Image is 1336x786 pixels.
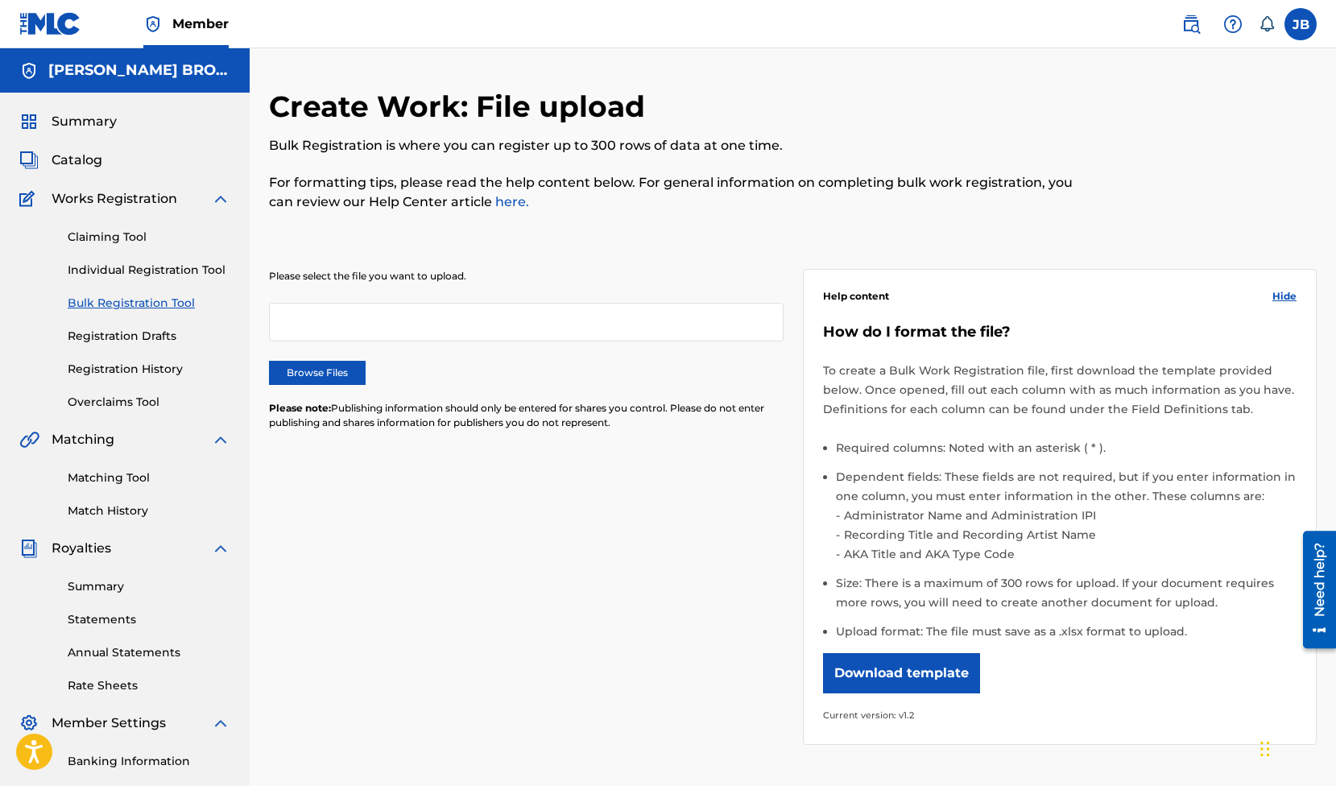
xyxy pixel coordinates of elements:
span: Catalog [52,151,102,170]
p: Bulk Registration is where you can register up to 300 rows of data at one time. [269,136,1076,155]
p: Please select the file you want to upload. [269,269,784,283]
a: Match History [68,503,230,519]
span: Matching [52,430,114,449]
a: Registration Drafts [68,328,230,345]
li: AKA Title and AKA Type Code [840,544,1297,564]
img: Accounts [19,61,39,81]
iframe: Chat Widget [1255,709,1336,786]
div: User Menu [1284,8,1317,40]
span: Hide [1272,289,1297,304]
li: Recording Title and Recording Artist Name [840,525,1297,544]
div: Notifications [1259,16,1275,32]
div: Help [1217,8,1249,40]
a: here. [492,194,529,209]
h5: How do I format the file? [823,323,1297,341]
iframe: Resource Center [1291,524,1336,654]
span: Help content [823,289,889,304]
a: SummarySummary [19,112,117,131]
p: For formatting tips, please read the help content below. For general information on completing bu... [269,173,1076,212]
img: Top Rightsholder [143,14,163,34]
li: Upload format: The file must save as a .xlsx format to upload. [836,622,1297,641]
span: Member [172,14,229,33]
a: Matching Tool [68,470,230,486]
h5: BROOKS BROS PUBLISHERS [48,61,230,80]
a: Registration History [68,361,230,378]
a: Statements [68,611,230,628]
a: Overclaims Tool [68,394,230,411]
p: To create a Bulk Work Registration file, first download the template provided below. Once opened,... [823,361,1297,419]
a: Individual Registration Tool [68,262,230,279]
li: Dependent fields: These fields are not required, but if you enter information in one column, you ... [836,467,1297,573]
img: Member Settings [19,714,39,733]
img: Royalties [19,539,39,558]
a: Rate Sheets [68,677,230,694]
span: Member Settings [52,714,166,733]
img: Matching [19,430,39,449]
p: Current version: v1.2 [823,705,1297,725]
li: Required columns: Noted with an asterisk ( * ). [836,438,1297,467]
img: expand [211,539,230,558]
h2: Create Work: File upload [269,89,653,125]
button: Download template [823,653,980,693]
div: Drag [1260,725,1270,773]
span: Works Registration [52,189,177,209]
img: Summary [19,112,39,131]
a: CatalogCatalog [19,151,102,170]
label: Browse Files [269,361,366,385]
a: Claiming Tool [68,229,230,246]
img: expand [211,430,230,449]
img: search [1181,14,1201,34]
img: MLC Logo [19,12,81,35]
p: Publishing information should only be entered for shares you control. Please do not enter publish... [269,401,784,430]
a: Bulk Registration Tool [68,295,230,312]
img: Works Registration [19,189,40,209]
li: Size: There is a maximum of 300 rows for upload. If your document requires more rows, you will ne... [836,573,1297,622]
span: Summary [52,112,117,131]
img: expand [211,714,230,733]
a: Annual Statements [68,644,230,661]
img: Catalog [19,151,39,170]
a: Summary [68,578,230,595]
img: expand [211,189,230,209]
span: Royalties [52,539,111,558]
a: Banking Information [68,753,230,770]
a: Public Search [1175,8,1207,40]
span: Please note: [269,402,331,414]
li: Administrator Name and Administration IPI [840,506,1297,525]
img: help [1223,14,1243,34]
